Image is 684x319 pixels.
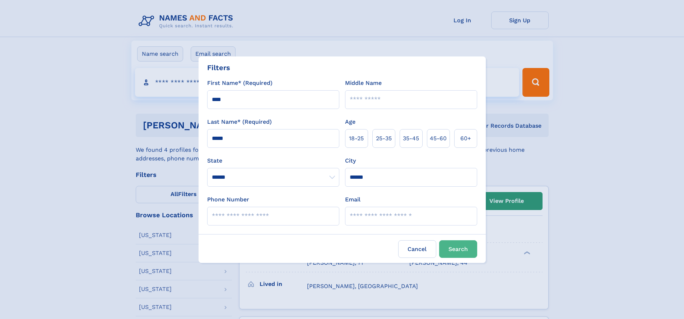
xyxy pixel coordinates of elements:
span: 60+ [460,134,471,143]
span: 35‑45 [403,134,419,143]
label: Age [345,118,355,126]
span: 45‑60 [430,134,447,143]
label: City [345,156,356,165]
div: Filters [207,62,230,73]
label: Cancel [398,240,436,258]
span: 18‑25 [349,134,364,143]
label: Last Name* (Required) [207,118,272,126]
button: Search [439,240,477,258]
label: Email [345,195,360,204]
span: 25‑35 [376,134,392,143]
label: State [207,156,339,165]
label: Middle Name [345,79,382,87]
label: First Name* (Required) [207,79,273,87]
label: Phone Number [207,195,249,204]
